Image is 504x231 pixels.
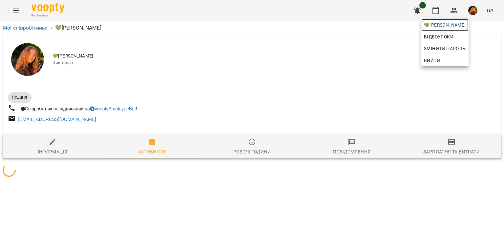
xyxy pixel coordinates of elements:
a: Відеоуроки [421,31,456,43]
span: Вийти [424,57,440,64]
a: Змінити пароль [421,43,469,55]
a: 💚[PERSON_NAME] [421,19,469,31]
button: Вийти [421,55,469,66]
span: Відеоуроки [424,33,453,41]
span: Змінити пароль [424,45,466,53]
span: 💚[PERSON_NAME] [424,21,466,29]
